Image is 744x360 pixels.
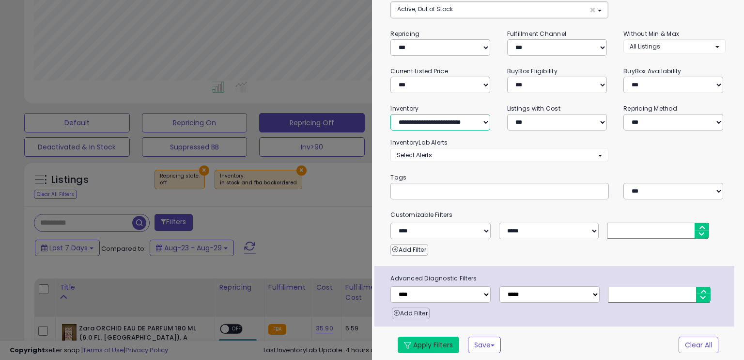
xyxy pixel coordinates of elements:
button: Add Filter [392,308,429,319]
span: Active, Out of Stock [397,5,453,13]
small: BuyBox Eligibility [507,67,558,75]
button: Save [468,337,501,353]
small: BuyBox Availability [623,67,681,75]
button: Add Filter [390,244,428,256]
small: Repricing Method [623,104,677,113]
span: All Listings [630,42,660,50]
button: Clear All [679,337,718,353]
button: Select Alerts [390,148,608,162]
small: Inventory [390,104,418,113]
small: Without Min & Max [623,30,679,38]
small: InventoryLab Alerts [390,138,448,147]
small: Listings with Cost [507,104,560,113]
small: Customizable Filters [383,210,732,220]
button: Apply Filters [398,337,459,353]
small: Tags [383,172,732,183]
small: Current Listed Price [390,67,448,75]
button: All Listings [623,39,725,53]
small: Repricing [390,30,419,38]
span: Advanced Diagnostic Filters [383,273,734,284]
small: Fulfillment Channel [507,30,566,38]
span: Select Alerts [397,151,432,159]
span: × [589,5,596,15]
button: Active, Out of Stock × [391,2,607,18]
